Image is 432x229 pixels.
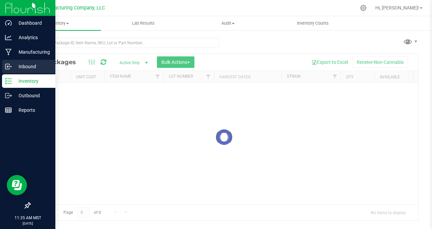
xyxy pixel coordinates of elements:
p: Analytics [12,33,52,42]
a: Inventory [16,16,101,30]
p: Outbound [12,92,52,100]
iframe: Resource center [7,175,27,195]
span: Inventory Counts [288,20,338,26]
a: Audit [186,16,270,30]
p: Manufacturing [12,48,52,56]
span: BB Manufacturing Company, LLC [33,5,105,11]
p: Inventory [12,77,52,85]
inline-svg: Reports [5,107,12,113]
a: Inventory Counts [270,16,355,30]
a: Lab Results [101,16,186,30]
p: Dashboard [12,19,52,27]
span: Lab Results [123,20,164,26]
span: Audit [186,20,270,26]
p: 11:35 AM MST [3,215,52,221]
p: Inbound [12,62,52,71]
inline-svg: Analytics [5,34,12,41]
input: Search Package ID, Item Name, SKU, Lot or Part Number... [30,38,219,48]
span: Inventory [16,20,101,26]
inline-svg: Manufacturing [5,49,12,55]
div: Manage settings [359,5,368,11]
p: Reports [12,106,52,114]
inline-svg: Inbound [5,63,12,70]
inline-svg: Inventory [5,78,12,84]
inline-svg: Outbound [5,92,12,99]
span: Hi, [PERSON_NAME]! [375,5,419,10]
inline-svg: Dashboard [5,20,12,26]
p: [DATE] [3,221,52,226]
